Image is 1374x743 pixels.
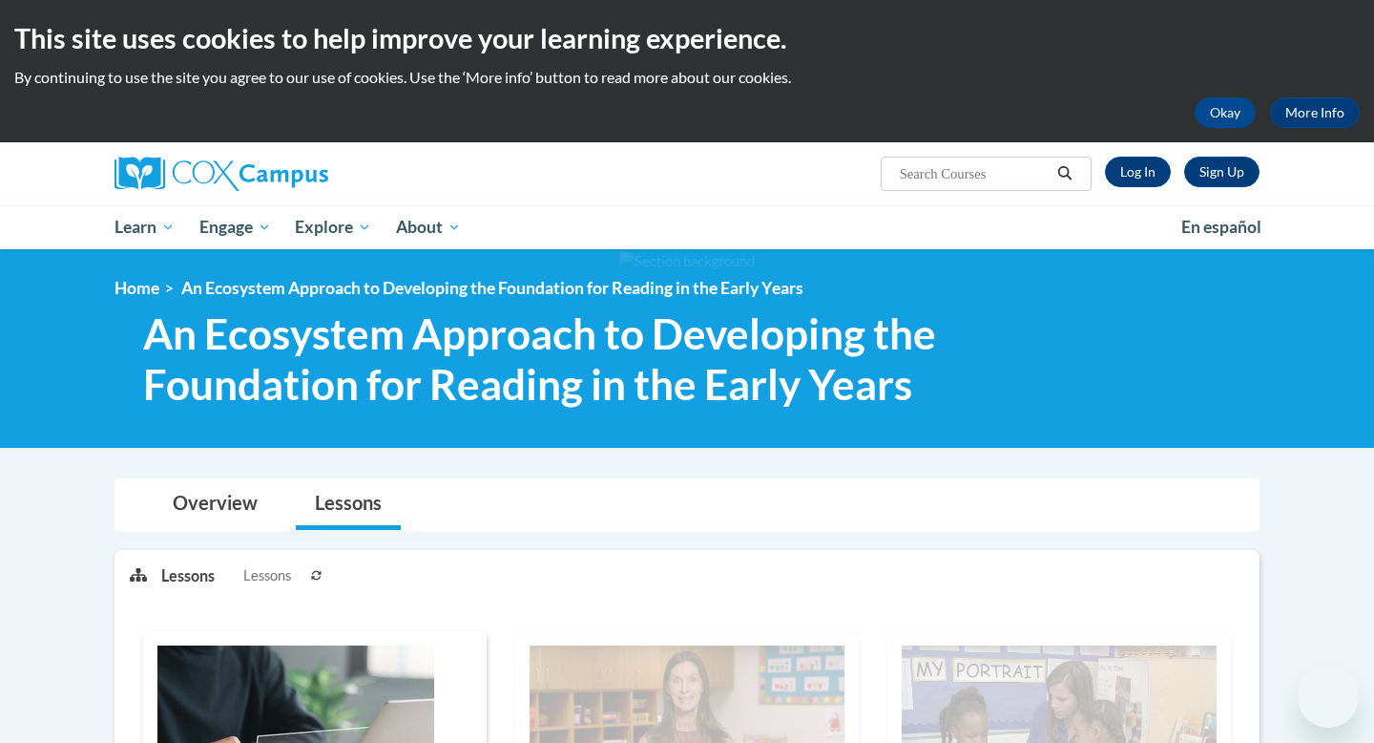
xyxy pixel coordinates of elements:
[161,565,215,586] p: Lessons
[1184,157,1259,187] a: Register
[898,162,1051,185] input: Search Courses
[102,205,187,249] a: Learn
[1270,97,1360,128] a: More Info
[181,278,803,298] span: An Ecosystem Approach to Developing the Foundation for Reading in the Early Years
[282,205,384,249] a: Explore
[114,157,477,191] a: Cox Campus
[187,205,283,249] a: Engage
[199,216,271,239] span: Engage
[154,479,277,530] a: Overview
[14,19,1360,57] h2: This site uses cookies to help improve your learning experience.
[86,205,1288,249] div: Main menu
[1181,217,1261,237] span: En español
[1169,207,1274,247] a: En español
[296,479,401,530] a: Lessons
[384,205,473,249] a: About
[396,216,461,239] span: About
[143,308,995,410] span: An Ecosystem Approach to Developing the Foundation for Reading in the Early Years
[14,67,1360,88] p: By continuing to use the site you agree to our use of cookies. Use the ‘More info’ button to read...
[1105,157,1171,187] a: Log In
[619,251,755,272] img: Section background
[1051,162,1079,185] button: Search
[1195,97,1256,128] button: Okay
[114,157,328,191] img: Cox Campus
[243,565,291,586] span: Lessons
[114,216,175,239] span: Learn
[114,278,159,298] a: Home
[295,216,371,239] span: Explore
[1298,667,1359,728] iframe: Button to launch messaging window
